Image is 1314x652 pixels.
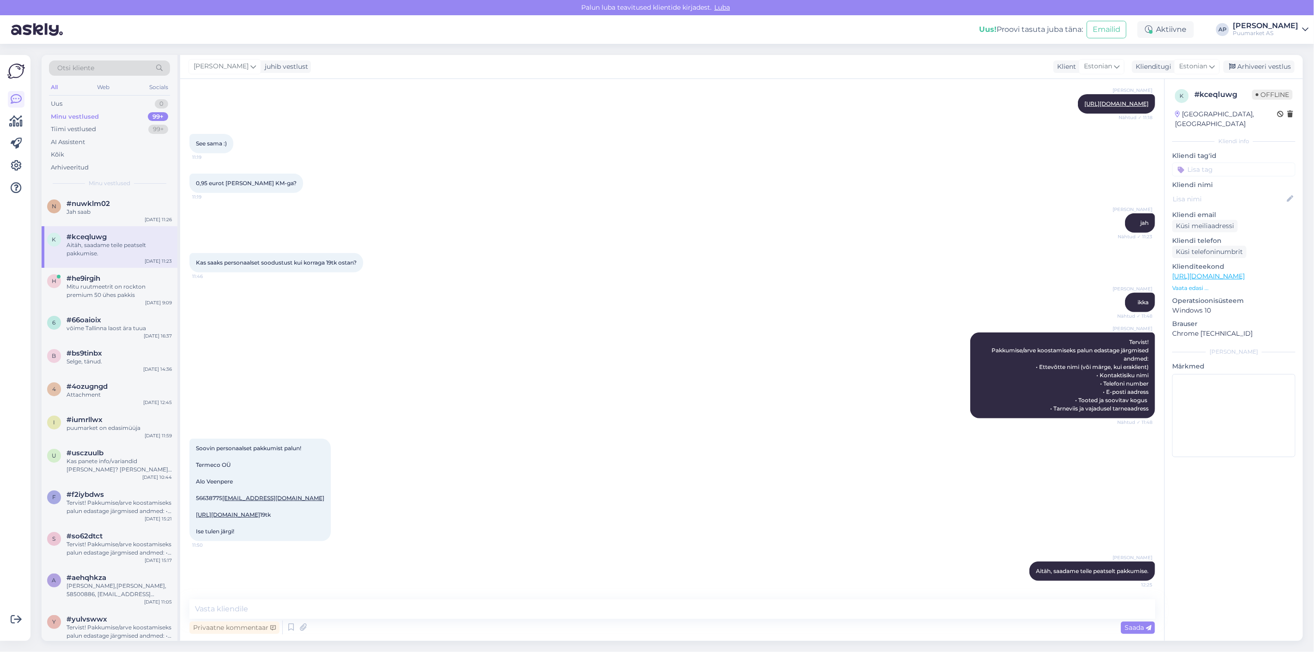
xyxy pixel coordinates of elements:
[1172,236,1296,246] p: Kliendi telefon
[1084,100,1149,107] a: [URL][DOMAIN_NAME]
[52,236,56,243] span: k
[145,258,172,265] div: [DATE] 11:23
[1172,306,1296,315] p: Windows 10
[142,474,172,481] div: [DATE] 10:44
[67,457,172,474] div: Kas panete info/variandid [PERSON_NAME]? [PERSON_NAME] [PERSON_NAME] koguseid öelda.
[67,382,108,391] span: #4ozugngd
[1118,581,1152,588] span: 12:25
[1140,219,1149,226] span: jah
[52,352,56,359] span: b
[67,615,107,623] span: #yulvswwx
[51,99,62,109] div: Uus
[1084,61,1112,72] span: Estonian
[712,3,733,12] span: Luba
[1113,285,1152,292] span: [PERSON_NAME]
[1172,272,1245,280] a: [URL][DOMAIN_NAME]
[49,81,60,93] div: All
[67,424,172,432] div: puumarket on edasimüüja
[192,154,227,161] span: 11:19
[1036,567,1149,574] span: Aitäh, saadame teile peatselt pakkumise.
[1233,22,1298,30] div: [PERSON_NAME]
[1172,210,1296,220] p: Kliendi email
[1175,109,1277,129] div: [GEOGRAPHIC_DATA], [GEOGRAPHIC_DATA]
[145,557,172,564] div: [DATE] 15:17
[144,598,172,605] div: [DATE] 11:05
[67,274,100,283] span: #he9irgih
[67,241,172,258] div: Aitäh, saadame teile peatselt pakkumise.
[1180,92,1184,99] span: k
[52,203,56,210] span: n
[1117,419,1152,426] span: Nähtud ✓ 11:48
[1113,87,1152,94] span: [PERSON_NAME]
[1172,348,1296,356] div: [PERSON_NAME]
[196,180,297,187] span: 0,95 eurot [PERSON_NAME] KM-ga?
[1233,30,1298,37] div: Puumarket AS
[7,62,25,80] img: Askly Logo
[67,283,172,299] div: Mitu ruutmeetrit on rockton premium 50 ühes pakkis
[148,112,168,121] div: 99+
[1138,299,1149,306] span: ikka
[1172,284,1296,292] p: Vaata edasi ...
[96,81,112,93] div: Web
[1172,362,1296,371] p: Märkmed
[67,316,101,324] span: #66oaioix
[194,61,249,72] span: [PERSON_NAME]
[89,179,130,187] span: Minu vestlused
[53,319,56,326] span: 6
[1172,329,1296,338] p: Chrome [TECHNICAL_ID]
[192,193,227,200] span: 11:19
[67,199,110,208] span: #nuwklm02
[189,622,280,634] div: Privaatne kommentaar
[1172,220,1238,232] div: Küsi meiliaadressi
[67,574,106,582] span: #aehqhkza
[67,349,102,357] span: #bs9tinbx
[155,99,168,109] div: 0
[145,299,172,306] div: [DATE] 9:09
[67,324,172,332] div: võime Tallinna laost ära tuua
[143,399,172,406] div: [DATE] 12:45
[1113,206,1152,213] span: [PERSON_NAME]
[1172,151,1296,161] p: Kliendi tag'id
[192,542,227,549] span: 11:50
[67,540,172,557] div: Tervist! Pakkumise/arve koostamiseks palun edastage järgmised andmed: • Ettevõtte nimi (või märge...
[52,618,56,625] span: y
[196,511,260,518] a: [URL][DOMAIN_NAME]
[67,416,103,424] span: #iumrllwx
[1223,60,1295,73] div: Arhiveeri vestlus
[67,233,107,241] span: #kceqluwg
[67,208,172,216] div: Jah saab
[1118,233,1152,240] span: Nähtud ✓ 11:23
[51,163,89,172] div: Arhiveeritud
[1132,62,1171,72] div: Klienditugi
[1138,21,1194,38] div: Aktiivne
[52,577,56,584] span: a
[196,445,324,535] span: Soovin personaalset pakkumist palun! Termeco OÜ Alo Veenpere 56638775 19tk Ise tulen järgi!
[57,63,94,73] span: Otsi kliente
[53,419,55,426] span: i
[67,449,103,457] span: #usczuulb
[145,640,172,647] div: [DATE] 9:03
[1172,262,1296,272] p: Klienditeekond
[1172,319,1296,329] p: Brauser
[1172,180,1296,190] p: Kliendi nimi
[1173,194,1285,204] input: Lisa nimi
[1194,89,1252,100] div: # kceqluwg
[67,391,172,399] div: Attachment
[196,259,357,266] span: Kas saaks personaalset soodustust kui korraga 19tk ostan?
[148,125,168,134] div: 99+
[1172,296,1296,306] p: Operatsioonisüsteem
[67,357,172,366] div: Selge, tänud.
[67,490,104,499] span: #f2iybdws
[51,112,99,121] div: Minu vestlused
[67,499,172,515] div: Tervist! Pakkumise/arve koostamiseks palun edastage järgmised andmed: • Ettevõtte nimi (või märge...
[192,273,227,280] span: 11:46
[261,62,308,72] div: juhib vestlust
[145,515,172,522] div: [DATE] 15:21
[52,386,56,392] span: 4
[67,532,103,540] span: #so62dtct
[1179,61,1207,72] span: Estonian
[1053,62,1076,72] div: Klient
[1216,23,1229,36] div: AP
[1252,90,1293,100] span: Offline
[144,332,172,339] div: [DATE] 16:37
